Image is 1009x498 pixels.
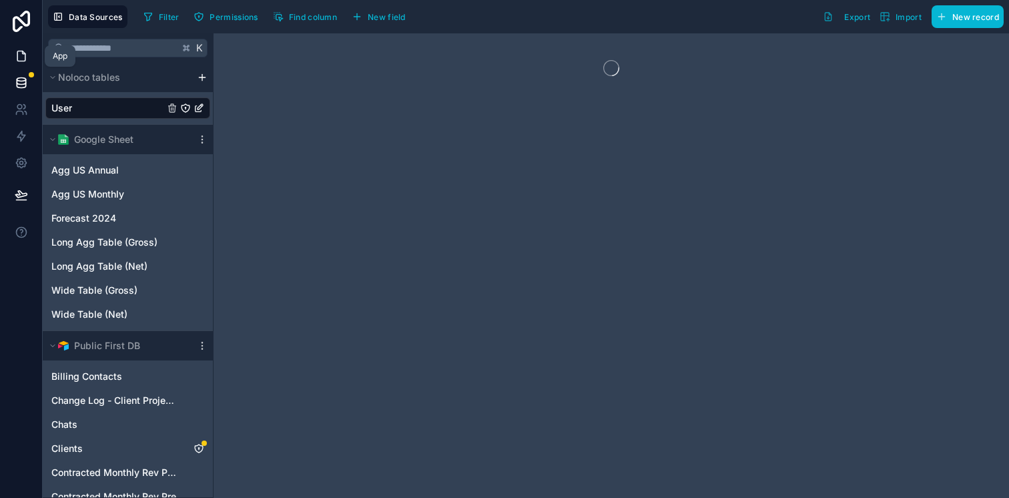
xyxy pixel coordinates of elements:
[159,12,180,22] span: Filter
[53,51,67,61] div: App
[210,12,258,22] span: Permissions
[195,43,204,53] span: K
[932,5,1004,28] button: New record
[189,7,262,27] button: Permissions
[69,12,123,22] span: Data Sources
[347,7,410,27] button: New field
[926,5,1004,28] a: New record
[875,5,926,28] button: Import
[952,12,999,22] span: New record
[896,12,922,22] span: Import
[289,12,337,22] span: Find column
[818,5,875,28] button: Export
[368,12,406,22] span: New field
[138,7,184,27] button: Filter
[48,5,127,28] button: Data Sources
[844,12,870,22] span: Export
[268,7,342,27] button: Find column
[189,7,268,27] a: Permissions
